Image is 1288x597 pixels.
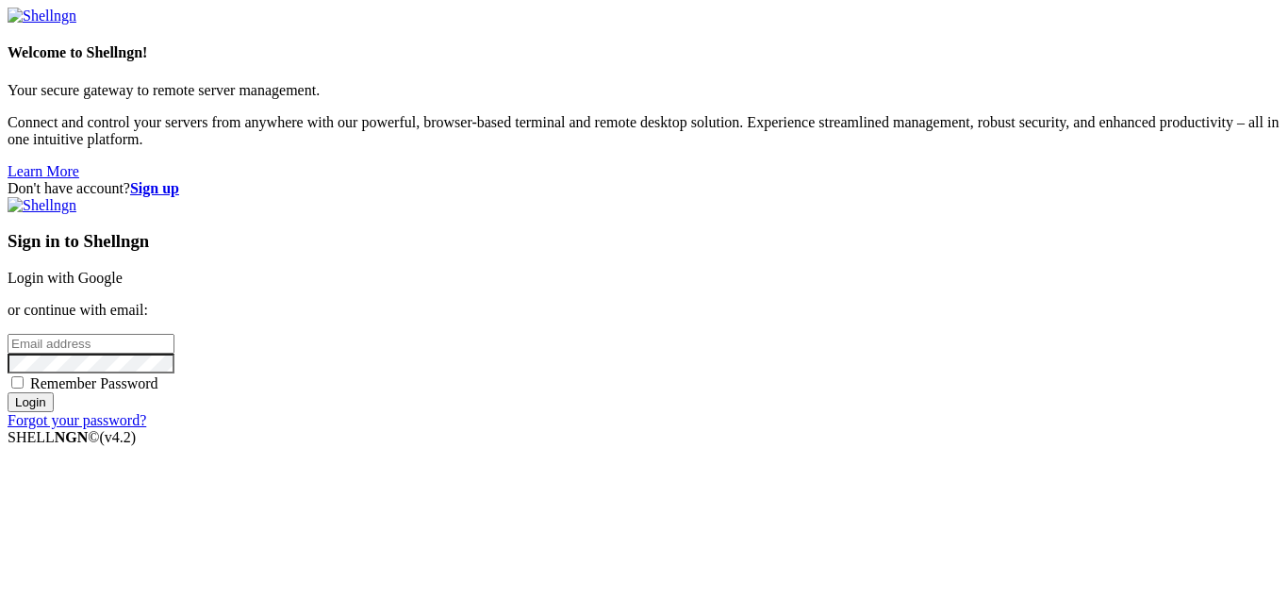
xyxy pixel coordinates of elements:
[8,231,1280,252] h3: Sign in to Shellngn
[8,197,76,214] img: Shellngn
[130,180,179,196] a: Sign up
[8,270,123,286] a: Login with Google
[8,429,136,445] span: SHELL ©
[8,392,54,412] input: Login
[8,412,146,428] a: Forgot your password?
[8,114,1280,148] p: Connect and control your servers from anywhere with our powerful, browser-based terminal and remo...
[8,82,1280,99] p: Your secure gateway to remote server management.
[8,302,1280,319] p: or continue with email:
[8,334,174,354] input: Email address
[55,429,89,445] b: NGN
[8,8,76,25] img: Shellngn
[8,163,79,179] a: Learn More
[100,429,137,445] span: 4.2.0
[11,376,24,389] input: Remember Password
[30,375,158,391] span: Remember Password
[8,44,1280,61] h4: Welcome to Shellngn!
[8,180,1280,197] div: Don't have account?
